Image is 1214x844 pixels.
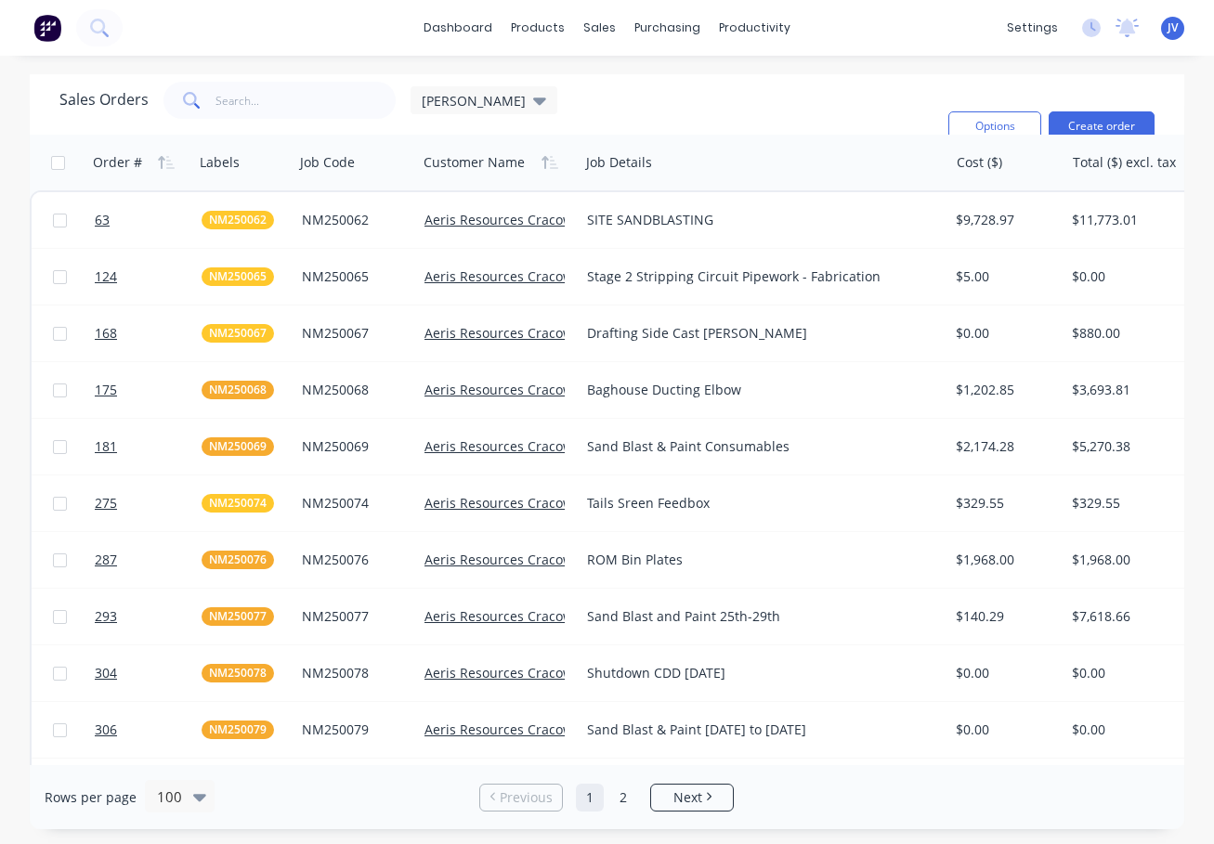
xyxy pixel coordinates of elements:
[95,721,117,739] span: 306
[956,494,1052,513] div: $329.55
[1049,111,1155,141] button: Create order
[302,437,405,456] div: NM250069
[202,494,274,513] button: NM250074
[209,324,267,343] span: NM250067
[625,14,710,42] div: purchasing
[673,788,702,807] span: Next
[209,381,267,399] span: NM250068
[502,14,574,42] div: products
[424,721,646,738] a: Aeris Resources Cracow Operations
[574,14,625,42] div: sales
[651,788,733,807] a: Next page
[587,211,923,229] div: SITE SANDBLASTING
[95,551,117,569] span: 287
[424,153,525,172] div: Customer Name
[609,784,637,812] a: Page 2
[587,551,923,569] div: ROM Bin Plates
[587,381,923,399] div: Baghouse Ducting Elbow
[209,664,267,682] span: NM250078
[95,381,117,399] span: 175
[956,664,1052,682] div: $0.00
[95,607,117,626] span: 293
[424,211,646,228] a: Aeris Resources Cracow Operations
[200,153,240,172] div: Labels
[95,362,202,418] a: 175
[956,324,1052,343] div: $0.00
[202,664,274,682] button: NM250078
[95,267,117,286] span: 124
[95,419,202,474] a: 181
[202,551,274,569] button: NM250076
[202,721,274,739] button: NM250079
[209,551,267,569] span: NM250076
[302,381,405,399] div: NM250068
[95,645,202,701] a: 304
[209,267,267,286] span: NM250065
[424,267,646,285] a: Aeris Resources Cracow Operations
[302,551,405,569] div: NM250076
[710,14,800,42] div: productivity
[422,91,526,110] span: [PERSON_NAME]
[209,494,267,513] span: NM250074
[95,664,117,682] span: 304
[956,437,1052,456] div: $2,174.28
[95,211,110,229] span: 63
[95,759,202,814] a: 307
[586,153,652,172] div: Job Details
[95,494,117,513] span: 275
[1073,153,1176,172] div: Total ($) excl. tax
[587,494,923,513] div: Tails Sreen Feedbox
[95,475,202,531] a: 275
[302,267,405,286] div: NM250065
[956,551,1052,569] div: $1,968.00
[424,551,646,568] a: Aeris Resources Cracow Operations
[209,607,267,626] span: NM250077
[95,192,202,248] a: 63
[576,784,604,812] a: Page 1 is your current page
[956,267,1052,286] div: $5.00
[587,664,923,682] div: Shutdown CDD [DATE]
[209,437,267,456] span: NM250069
[209,721,267,739] span: NM250079
[45,788,137,807] span: Rows per page
[424,664,646,682] a: Aeris Resources Cracow Operations
[302,607,405,626] div: NM250077
[302,211,405,229] div: NM250062
[414,14,502,42] a: dashboard
[300,153,355,172] div: Job Code
[424,607,646,625] a: Aeris Resources Cracow Operations
[587,437,923,456] div: Sand Blast & Paint Consumables
[202,381,274,399] button: NM250068
[95,324,117,343] span: 168
[1168,19,1178,36] span: JV
[587,607,923,626] div: Sand Blast and Paint 25th-29th
[587,324,923,343] div: Drafting Side Cast [PERSON_NAME]
[93,153,142,172] div: Order #
[956,721,1052,739] div: $0.00
[948,111,1041,141] button: Options
[587,267,923,286] div: Stage 2 Stripping Circuit Pipework - Fabrication
[209,211,267,229] span: NM250062
[95,589,202,644] a: 293
[202,607,274,626] button: NM250077
[95,702,202,758] a: 306
[215,82,397,119] input: Search...
[95,532,202,588] a: 287
[59,91,149,109] h1: Sales Orders
[202,211,274,229] button: NM250062
[302,721,405,739] div: NM250079
[956,607,1052,626] div: $140.29
[95,437,117,456] span: 181
[424,494,646,512] a: Aeris Resources Cracow Operations
[302,324,405,343] div: NM250067
[95,249,202,305] a: 124
[500,788,553,807] span: Previous
[480,788,562,807] a: Previous page
[956,381,1052,399] div: $1,202.85
[302,664,405,682] div: NM250078
[424,324,646,342] a: Aeris Resources Cracow Operations
[202,437,274,456] button: NM250069
[424,381,646,398] a: Aeris Resources Cracow Operations
[956,211,1052,229] div: $9,728.97
[95,305,202,361] a: 168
